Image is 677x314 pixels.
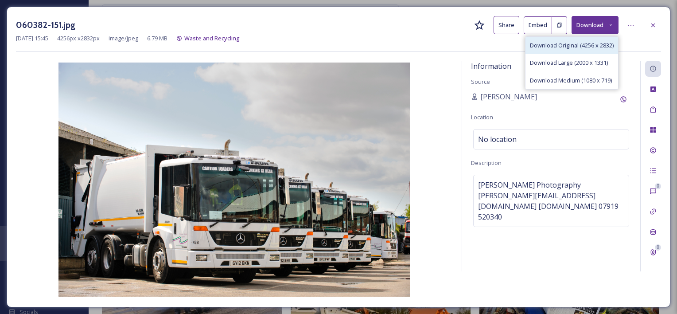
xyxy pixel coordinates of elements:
[480,91,537,102] span: [PERSON_NAME]
[494,16,519,34] button: Share
[478,134,517,145] span: No location
[147,34,167,43] span: 6.79 MB
[16,19,75,31] h3: 060382-151.jpg
[109,34,138,43] span: image/jpeg
[16,34,48,43] span: [DATE] 15:45
[478,180,624,222] span: [PERSON_NAME] Photography [PERSON_NAME][EMAIL_ADDRESS][DOMAIN_NAME] [DOMAIN_NAME] 07919 520340
[655,244,661,251] div: 0
[655,183,661,189] div: 0
[572,16,619,34] button: Download
[524,16,552,34] button: Embed
[530,59,608,67] span: Download Large (2000 x 1331)
[471,159,502,167] span: Description
[530,41,614,50] span: Download Original (4256 x 2832)
[471,113,493,121] span: Location
[530,76,612,85] span: Download Medium (1080 x 719)
[471,78,490,86] span: Source
[16,63,453,297] img: 060382-151.jpg
[184,34,240,42] span: Waste and Recycling
[57,34,100,43] span: 4256 px x 2832 px
[471,61,511,71] span: Information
